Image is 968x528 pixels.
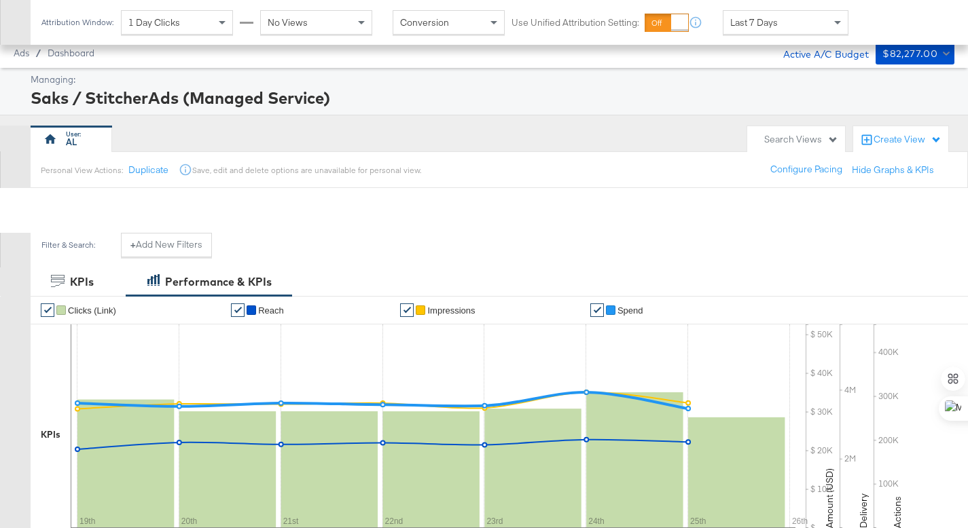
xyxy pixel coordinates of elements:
[590,303,604,317] a: ✔
[857,493,870,528] text: Delivery
[427,305,475,316] span: Impressions
[31,73,951,86] div: Managing:
[874,133,942,147] div: Create View
[891,496,903,528] text: Actions
[41,428,60,441] div: KPIs
[66,136,77,149] div: AL
[400,16,449,29] span: Conversion
[70,274,94,290] div: KPIs
[41,18,114,27] div: Attribution Window:
[128,164,168,176] button: Duplicate
[268,16,308,29] span: No Views
[41,303,54,317] a: ✔
[761,157,852,182] button: Configure Pacing
[231,303,245,317] a: ✔
[192,165,421,176] div: Save, edit and delete options are unavailable for personal view.
[121,233,212,257] button: +Add New Filters
[130,238,136,251] strong: +
[41,240,96,250] div: Filter & Search:
[730,16,778,29] span: Last 7 Days
[14,48,29,58] span: Ads
[764,133,838,146] div: Search Views
[41,165,123,176] div: Personal View Actions:
[128,16,180,29] span: 1 Day Clicks
[29,48,48,58] span: /
[617,305,643,316] span: Spend
[882,45,937,62] div: $82,277.00
[400,303,414,317] a: ✔
[512,16,639,29] label: Use Unified Attribution Setting:
[852,164,934,176] button: Hide Graphs & KPIs
[31,86,951,109] div: Saks / StitcherAds (Managed Service)
[876,43,954,64] button: $82,277.00
[48,48,94,58] a: Dashboard
[823,468,836,528] text: Amount (USD)
[68,305,116,316] span: Clicks (Link)
[165,274,272,290] div: Performance & KPIs
[769,43,869,63] div: Active A/C Budget
[258,305,284,316] span: Reach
